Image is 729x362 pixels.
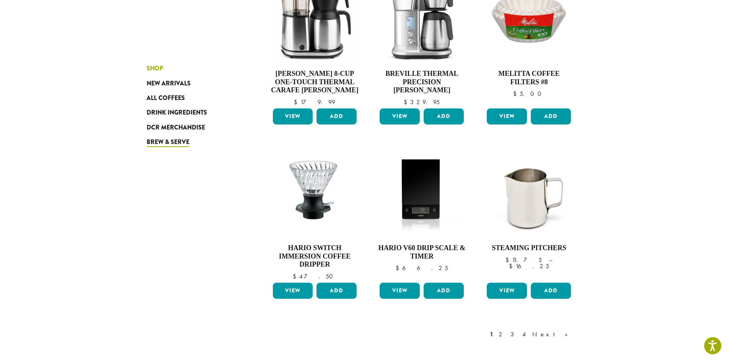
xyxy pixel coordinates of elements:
[378,150,466,238] img: Hario-V60-Scale-300x300.jpg
[513,90,545,98] bdi: 5.00
[485,150,573,280] a: Steaming Pitchers
[293,272,299,280] span: $
[549,256,552,264] span: –
[380,108,420,124] a: View
[404,98,440,106] bdi: 329.95
[509,262,549,270] bdi: 16.25
[147,93,185,103] span: All Coffees
[485,70,573,86] h4: Melitta Coffee Filters #8
[147,135,238,149] a: Brew & Serve
[424,108,464,124] button: Add
[396,264,402,272] span: $
[509,330,519,339] a: 3
[531,283,571,299] button: Add
[506,256,512,264] span: $
[488,330,495,339] a: 1
[271,151,359,237] img: Switch-Immersion-Coffee-Dripper-02.jpg
[531,108,571,124] button: Add
[147,61,238,76] a: Shop
[147,79,191,88] span: New Arrivals
[294,98,335,106] bdi: 179.99
[147,105,238,120] a: Drink Ingredients
[378,70,466,95] h4: Breville Thermal Precision [PERSON_NAME]
[147,91,238,105] a: All Coffees
[147,123,205,133] span: DCR Merchandise
[271,244,359,269] h4: Hario Switch Immersion Coffee Dripper
[487,283,527,299] a: View
[424,283,464,299] button: Add
[147,64,163,74] span: Shop
[485,150,573,238] img: DP3266.20-oz.01.default.png
[316,108,357,124] button: Add
[271,70,359,95] h4: [PERSON_NAME] 8-Cup One-Touch Thermal Carafe [PERSON_NAME]
[380,283,420,299] a: View
[378,150,466,280] a: Hario V60 Drip Scale & Timer $66.25
[531,330,575,339] a: Next »
[521,330,528,339] a: 4
[294,98,300,106] span: $
[293,272,336,280] bdi: 47.50
[509,262,515,270] span: $
[147,138,189,147] span: Brew & Serve
[497,330,507,339] a: 2
[506,256,542,264] bdi: 11.75
[513,90,520,98] span: $
[271,150,359,280] a: Hario Switch Immersion Coffee Dripper $47.50
[273,108,313,124] a: View
[273,283,313,299] a: View
[404,98,410,106] span: $
[396,264,448,272] bdi: 66.25
[147,76,238,90] a: New Arrivals
[485,244,573,252] h4: Steaming Pitchers
[487,108,527,124] a: View
[147,108,207,118] span: Drink Ingredients
[316,283,357,299] button: Add
[147,120,238,135] a: DCR Merchandise
[378,244,466,260] h4: Hario V60 Drip Scale & Timer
